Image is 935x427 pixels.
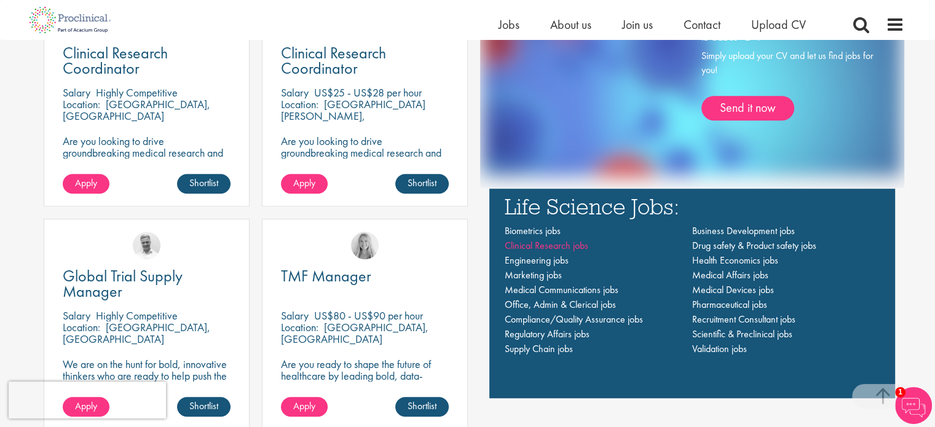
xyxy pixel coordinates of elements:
span: Location: [281,97,318,111]
a: Send it now [701,96,794,120]
span: Location: [63,320,100,334]
a: Validation jobs [692,342,747,355]
a: Clinical Research jobs [505,239,588,252]
a: Marketing jobs [505,268,562,281]
span: Clinical Research Coordinator [63,42,168,79]
span: Apply [293,176,315,189]
span: Salary [63,85,90,100]
h3: Life Science Jobs: [505,195,880,217]
a: Shortlist [177,397,231,417]
a: Drug safety & Product safety jobs [692,239,816,252]
nav: Main navigation [505,224,880,356]
a: Clinical Research Coordinator [281,45,449,76]
p: [GEOGRAPHIC_DATA], [GEOGRAPHIC_DATA] [63,320,210,346]
span: Salary [63,308,90,323]
p: US$25 - US$28 per hour [314,85,422,100]
img: Shannon Briggs [351,232,379,259]
a: Clinical Research Coordinator [63,45,231,76]
p: We are on the hunt for bold, innovative thinkers who are ready to help push the boundaries of sci... [63,358,231,405]
a: Pharmaceutical jobs [692,298,767,311]
p: Are you ready to shape the future of healthcare by leading bold, data-driven TMF strategies in a ... [281,358,449,405]
a: Scientific & Preclinical jobs [692,327,792,340]
a: Medical Devices jobs [692,283,774,296]
a: Recruitment Consultant jobs [692,313,795,326]
p: Are you looking to drive groundbreaking medical research and make a real impact-join our client a... [63,135,231,194]
a: Engineering jobs [505,254,569,267]
span: 1 [895,387,905,398]
a: Supply Chain jobs [505,342,573,355]
a: About us [550,17,591,33]
a: Shortlist [395,397,449,417]
a: Global Trial Supply Manager [63,268,231,299]
span: TMF Manager [281,265,371,286]
a: Apply [281,397,328,417]
p: US$80 - US$90 per hour [314,308,423,323]
p: Are you looking to drive groundbreaking medical research and make a real impact? Join our client ... [281,135,449,194]
a: Apply [63,174,109,194]
a: Join us [622,17,653,33]
a: Jobs [499,17,519,33]
span: Clinical Research Coordinator [281,42,386,79]
span: Salary [281,85,309,100]
a: Medical Affairs jobs [692,268,768,281]
p: [GEOGRAPHIC_DATA][PERSON_NAME], [GEOGRAPHIC_DATA] [281,97,425,135]
a: Medical Communications jobs [505,283,618,296]
span: Apply [293,399,315,412]
a: Biometrics jobs [505,224,561,237]
span: Global Trial Supply Manager [63,265,183,302]
img: Chatbot [895,387,932,424]
a: Regulatory Affairs jobs [505,327,590,340]
a: TMF Manager [281,268,449,284]
div: Simply upload your CV and let us find jobs for you! [701,49,874,120]
p: [GEOGRAPHIC_DATA], [GEOGRAPHIC_DATA] [63,97,210,123]
a: Shortlist [177,174,231,194]
a: Shortlist [395,174,449,194]
img: Joshua Bye [133,232,160,259]
p: Highly Competitive [96,85,178,100]
span: Location: [63,97,100,111]
span: Salary [281,308,309,323]
a: Health Economics jobs [692,254,778,267]
a: Apply [281,174,328,194]
a: Upload CV [751,17,806,33]
p: Highly Competitive [96,308,178,323]
span: Location: [281,320,318,334]
a: Compliance/Quality Assurance jobs [505,313,643,326]
span: Apply [75,176,97,189]
a: Contact [684,17,720,33]
iframe: reCAPTCHA [9,382,166,418]
p: [GEOGRAPHIC_DATA], [GEOGRAPHIC_DATA] [281,320,428,346]
a: Office, Admin & Clerical jobs [505,298,616,311]
a: Business Development jobs [692,224,795,237]
h3: Send CV [701,26,874,42]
